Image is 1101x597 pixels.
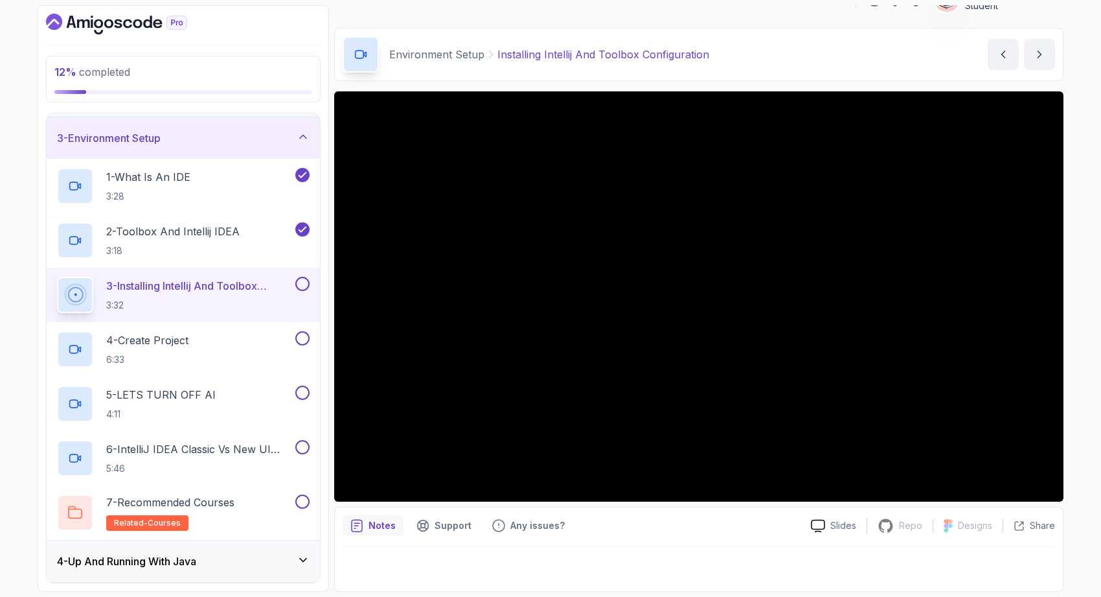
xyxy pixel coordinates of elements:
button: 3-Installing Intellij And Toolbox Configuration3:32 [57,277,310,313]
p: 5:46 [106,462,293,475]
button: next content [1024,39,1055,70]
p: 2 - Toolbox And Intellij IDEA [106,224,240,239]
p: 1 - What Is An IDE [106,169,190,185]
button: Share [1003,519,1055,532]
p: 3:28 [106,190,190,203]
p: Support [435,519,471,532]
img: logo_orange.svg [21,21,31,31]
button: 6-IntelliJ IDEA Classic Vs New UI (User Interface)5:46 [57,440,310,476]
span: completed [54,65,130,78]
span: related-courses [114,518,181,528]
p: Installing Intellij And Toolbox Configuration [497,47,709,62]
p: Slides [830,519,856,532]
div: Domain Overview [52,76,116,85]
a: Slides [800,519,867,533]
p: 3:32 [106,299,293,312]
button: Feedback button [484,515,573,536]
p: Share [1030,519,1055,532]
button: 2-Toolbox And Intellij IDEA3:18 [57,222,310,259]
p: 6:33 [106,353,188,366]
p: 4:11 [106,408,216,421]
button: 3-Environment Setup [47,117,320,159]
h3: 3 - Environment Setup [57,130,161,146]
div: Domain: [DOMAIN_NAME] [34,34,142,44]
p: Designs [958,519,992,532]
p: Repo [899,519,922,532]
p: 6 - IntelliJ IDEA Classic Vs New UI (User Interface) [106,441,293,457]
p: 3:18 [106,244,240,257]
button: Support button [409,515,479,536]
p: 7 - Recommended Courses [106,495,234,510]
p: 5 - LETS TURN OFF AI [106,387,216,403]
button: 4-Up And Running With Java [47,541,320,582]
iframe: 3 - Installing IntelliJ and ToolBox Configuration [334,91,1063,502]
img: website_grey.svg [21,34,31,44]
p: 3 - Installing Intellij And Toolbox Configuration [106,278,293,294]
span: 12 % [54,65,76,78]
p: Environment Setup [389,47,484,62]
button: 4-Create Project6:33 [57,331,310,368]
button: notes button [343,515,403,536]
button: 5-LETS TURN OFF AI4:11 [57,386,310,422]
p: 4 - Create Project [106,333,188,348]
button: 1-What Is An IDE3:28 [57,168,310,204]
h3: 4 - Up And Running With Java [57,554,196,569]
img: tab_domain_overview_orange.svg [38,75,48,86]
div: v 4.0.25 [36,21,63,31]
button: previous content [988,39,1019,70]
div: Keywords by Traffic [145,76,214,85]
p: Any issues? [510,519,565,532]
img: tab_keywords_by_traffic_grey.svg [131,75,141,86]
button: 7-Recommended Coursesrelated-courses [57,495,310,531]
p: Notes [369,519,396,532]
a: Dashboard [46,14,217,34]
